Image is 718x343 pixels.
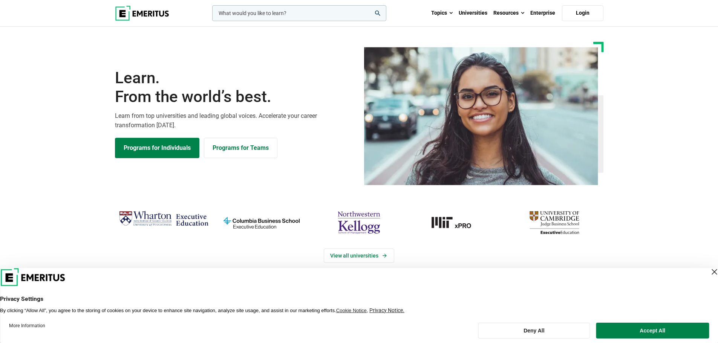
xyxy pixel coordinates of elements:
[562,5,603,21] a: Login
[115,138,199,158] a: Explore Programs
[216,208,306,237] img: columbia-business-school
[509,208,599,237] img: cambridge-judge-business-school
[324,248,394,263] a: View Universities
[115,87,355,106] span: From the world’s best.
[212,5,386,21] input: woocommerce-product-search-field-0
[412,208,502,237] img: MIT xPRO
[119,208,209,230] img: Wharton Executive Education
[314,208,404,237] img: northwestern-kellogg
[115,69,355,107] h1: Learn.
[115,111,355,130] p: Learn from top universities and leading global voices. Accelerate your career transformation [DATE].
[204,138,277,158] a: Explore for Business
[412,208,502,237] a: MIT-xPRO
[364,47,598,185] img: Learn from the world's best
